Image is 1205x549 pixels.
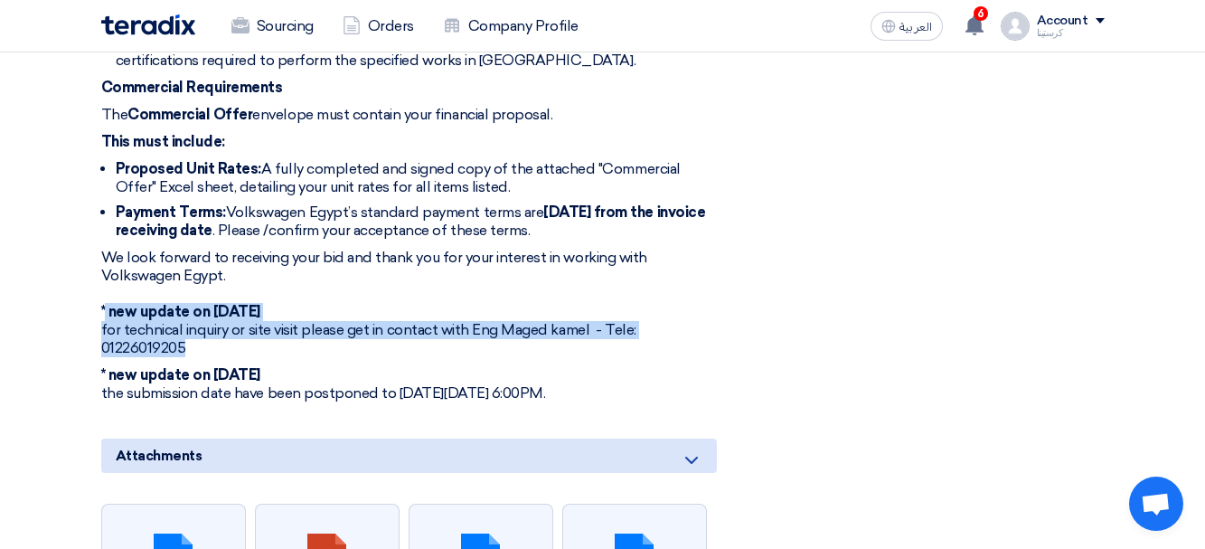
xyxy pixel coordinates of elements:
[116,204,706,239] strong: [DATE] from the invoice receiving date
[871,12,943,41] button: العربية
[1001,12,1030,41] img: profile_test.png
[116,446,202,466] span: Attachments
[328,6,428,46] a: Orders
[116,204,226,221] strong: Payment Terms:
[899,21,932,33] span: العربية
[101,366,260,383] strong: * new update on [DATE]
[116,160,717,196] li: A fully completed and signed copy of the attached "Commercial Offer" Excel sheet, detailing your ...
[127,106,252,123] strong: Commercial Offer
[428,6,593,46] a: Company Profile
[101,79,283,96] strong: Commercial Requirements
[101,106,717,124] p: The envelope must contain your financial proposal.
[101,303,260,320] strong: * new update on [DATE]
[217,6,328,46] a: Sourcing
[101,133,225,150] strong: This must include:
[116,204,717,240] li: Volkswagen Egypt’s standard payment terms are . Please /confirm your acceptance of these terms.
[101,366,717,402] p: the submission date have been postponed to [DATE][DATE] 6:00PM.
[116,160,261,177] strong: Proposed Unit Rates:
[101,14,195,35] img: Teradix logo
[974,6,988,21] span: 6
[101,249,717,357] p: We look forward to receiving your bid and thank you for your interest in working with Volkswagen ...
[1129,477,1183,531] div: Open chat
[1037,14,1088,29] div: Account
[1037,28,1105,38] div: كرستينا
